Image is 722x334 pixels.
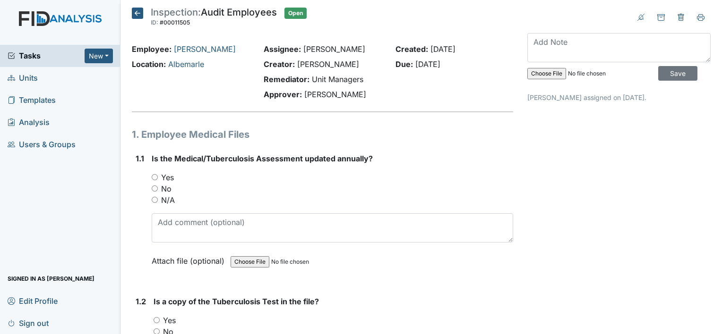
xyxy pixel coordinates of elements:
strong: Location: [132,59,166,69]
label: Attach file (optional) [152,250,228,267]
strong: Creator: [264,59,295,69]
span: Open [284,8,307,19]
div: Audit Employees [151,8,277,28]
span: Templates [8,93,56,108]
span: [PERSON_NAME] [304,90,366,99]
span: Is a copy of the Tuberculosis Test in the file? [154,297,319,306]
span: ID: [151,19,158,26]
input: N/A [152,197,158,203]
span: [PERSON_NAME] [297,59,359,69]
p: [PERSON_NAME] assigned on [DATE]. [527,92,711,102]
span: Is the Medical/Tuberculosis Assessment updated annually? [152,154,373,163]
span: #00011505 [160,19,190,26]
label: 1.1 [136,153,144,164]
span: Unit Managers [312,75,363,84]
span: Inspection: [151,7,201,18]
span: [DATE] [430,44,456,54]
label: 1.2 [136,296,146,307]
span: [DATE] [415,59,440,69]
a: Tasks [8,50,85,61]
span: Sign out [8,316,49,330]
input: Yes [152,174,158,180]
label: N/A [161,194,175,206]
label: Yes [163,315,176,326]
label: No [161,183,172,194]
span: Edit Profile [8,293,58,308]
span: Signed in as [PERSON_NAME] [8,271,95,286]
span: [PERSON_NAME] [303,44,365,54]
input: Yes [154,317,160,323]
a: Albemarle [168,59,204,69]
strong: Created: [395,44,428,54]
label: Yes [161,172,174,183]
span: Analysis [8,115,50,130]
input: No [152,185,158,192]
strong: Employee: [132,44,172,54]
strong: Due: [395,59,413,69]
a: [PERSON_NAME] [174,44,236,54]
h1: 1. Employee Medical Files [132,127,513,142]
input: Save [658,66,697,81]
button: New [85,49,113,63]
strong: Approver: [264,90,302,99]
span: Users & Groups [8,137,76,152]
strong: Assignee: [264,44,301,54]
strong: Remediator: [264,75,309,84]
span: Units [8,71,38,85]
